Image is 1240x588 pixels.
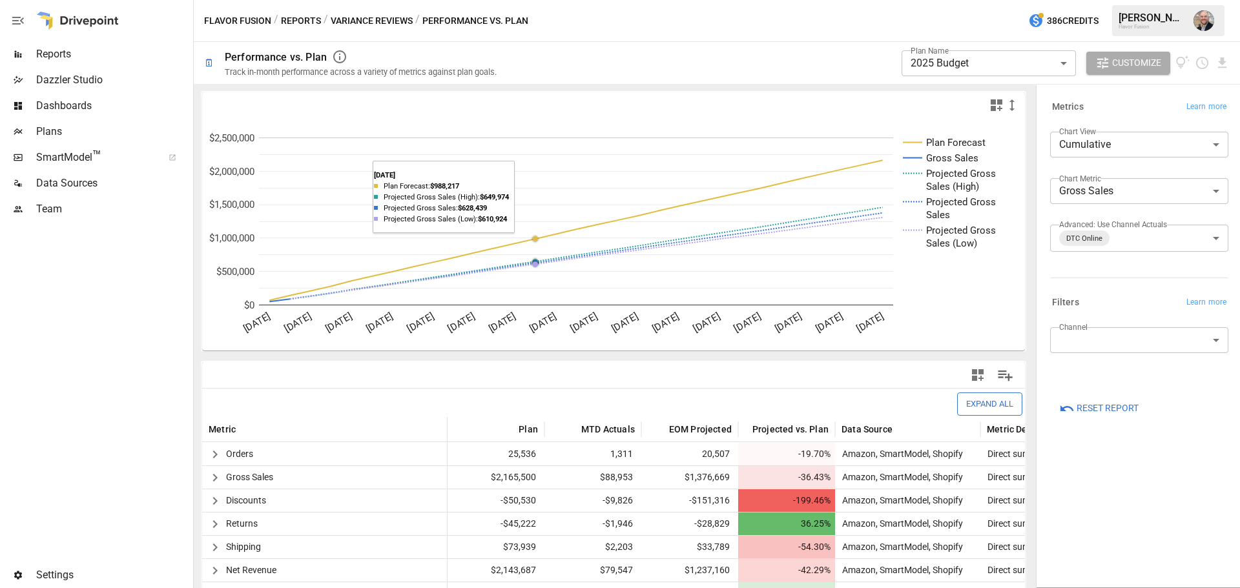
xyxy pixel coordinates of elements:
span: Settings [36,567,191,583]
span: Discounts [226,489,266,512]
span: EOM Projected [669,423,732,436]
text: Projected Gross [926,168,996,179]
span: ™ [92,148,101,164]
span: -$50,530 [454,489,538,512]
span: Dashboards [36,98,191,114]
div: / [415,13,420,29]
button: Download report [1215,56,1230,70]
div: Performance vs. Plan [225,51,327,63]
span: $2,143,687 [454,559,538,582]
span: Amazon, SmartModel, Shopify [837,466,963,489]
span: Dazzler Studio [36,72,191,88]
span: Data Sources [36,176,191,191]
span: $79,547 [551,559,635,582]
span: Amazon, SmartModel, Shopify [837,512,963,535]
div: / [274,13,278,29]
span: Direct summation of the underlying channel-specific values. [982,559,1224,582]
span: -42.29% [745,559,832,582]
button: Reset Report [1050,397,1148,420]
text: [DATE] [242,310,273,334]
span: Plans [36,124,191,139]
text: [DATE] [854,310,885,334]
span: Gross Sales [226,466,273,489]
div: 🗓 [204,57,214,69]
span: $1,376,669 [648,466,732,489]
div: Cumulative [1050,132,1228,157]
span: Learn more [1186,101,1226,114]
span: Customize [1112,55,1161,71]
text: [DATE] [282,310,313,334]
span: -54.30% [745,536,832,558]
div: 2025 Budget [902,50,1076,76]
span: Learn more [1186,296,1226,309]
span: Projected vs. Plan [752,423,829,436]
text: [DATE] [732,310,763,334]
span: -36.43% [745,466,832,489]
span: 20,507 [648,443,732,465]
text: $2,000,000 [209,166,254,177]
span: 1,311 [551,443,635,465]
button: Schedule report [1195,56,1210,70]
span: Reports [36,46,191,62]
span: $88,953 [551,466,635,489]
button: Flavor Fusion [204,13,271,29]
text: [DATE] [814,310,845,334]
span: -$151,316 [648,489,732,512]
div: Track in-month performance across a variety of metrics against plan goals. [225,67,497,77]
text: Projected Gross [926,196,996,208]
img: Dustin Jacobson [1193,10,1214,31]
span: -19.70% [745,443,832,465]
text: [DATE] [405,310,436,334]
text: $2,500,000 [209,132,254,144]
span: 25,536 [454,443,538,465]
label: Chart View [1059,126,1096,137]
span: $2,165,500 [454,466,538,489]
span: Reset Report [1077,400,1139,416]
text: [DATE] [364,310,395,334]
div: Gross Sales [1050,178,1228,204]
span: SmartModel [36,150,154,165]
span: Orders [226,443,253,465]
button: Dustin Jacobson [1186,3,1222,39]
div: [PERSON_NAME] [1119,12,1186,24]
span: Direct summation of the underlying channel-specific values. [982,489,1224,512]
text: Sales (High) [926,181,979,192]
span: Net Revenue [226,559,276,582]
text: [DATE] [528,310,559,334]
span: $2,203 [551,536,635,558]
text: $0 [244,299,254,311]
button: View documentation [1175,52,1190,75]
text: Sales (Low) [926,238,977,249]
span: -$1,946 [551,512,635,535]
label: Plan Name [911,45,949,56]
text: $1,000,000 [209,232,254,244]
span: DTC Online [1061,231,1108,246]
span: Amazon, SmartModel, Shopify [837,536,963,558]
h6: Metrics [1052,100,1084,114]
span: Direct summation of the underlying channel-specific values. [982,443,1224,465]
label: Chart Metric [1059,173,1101,184]
label: Advanced: Use Channel Actuals [1059,219,1167,230]
text: $500,000 [216,266,254,278]
span: Plan [519,423,538,436]
text: [DATE] [487,310,518,334]
span: Metric Definition [987,423,1058,436]
text: $1,500,000 [209,199,254,210]
text: Projected Gross [926,225,996,236]
span: $1,237,160 [648,559,732,582]
span: Direct summation of the underlying channel-specific values. [982,512,1224,535]
text: Plan Forecast [926,137,986,148]
button: Reports [281,13,321,29]
button: Variance Reviews [331,13,413,29]
label: Channel [1059,321,1088,332]
span: $73,939 [454,536,538,558]
text: Sales [926,209,950,221]
div: A chart. [202,118,1015,350]
button: 386Credits [1023,9,1104,33]
span: Returns [226,512,258,535]
text: [DATE] [610,310,641,334]
button: Customize [1086,52,1170,75]
span: Amazon, SmartModel, Shopify [837,443,963,465]
span: -$28,829 [648,512,732,535]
